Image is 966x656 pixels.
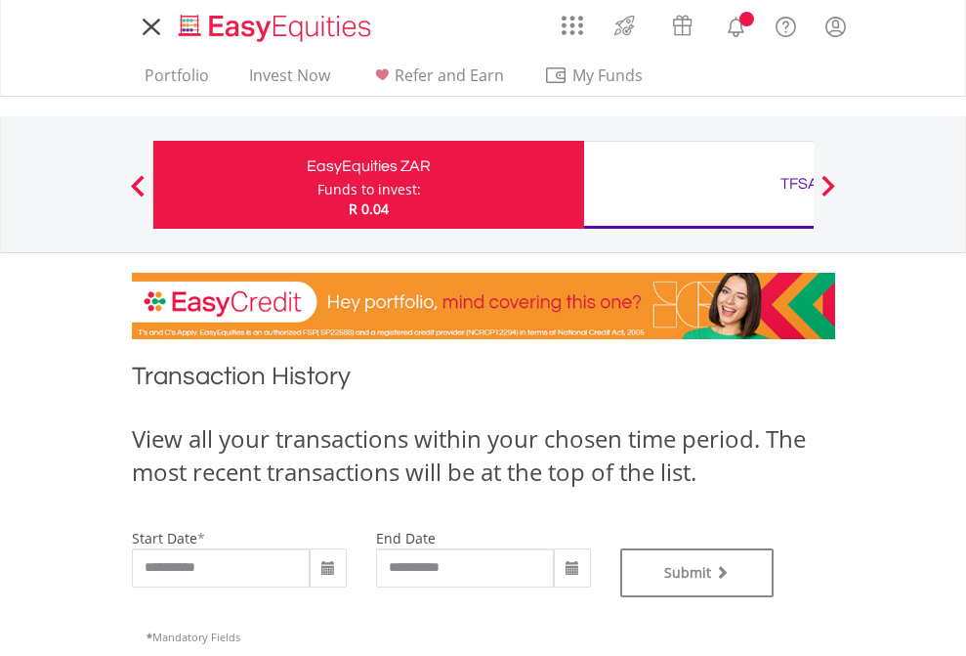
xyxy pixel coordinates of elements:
div: Funds to invest: [317,180,421,199]
img: EasyEquities_Logo.png [175,12,379,44]
a: Home page [171,5,379,44]
button: Next [809,185,848,204]
a: FAQ's and Support [761,5,811,44]
span: Refer and Earn [395,65,504,86]
a: Vouchers [653,5,711,41]
a: AppsGrid [549,5,596,36]
img: grid-menu-icon.svg [562,15,583,36]
div: EasyEquities ZAR [165,153,572,180]
label: start date [132,529,197,547]
a: Refer and Earn [362,66,512,96]
div: View all your transactions within your chosen time period. The most recent transactions will be a... [132,422,835,490]
span: My Funds [544,63,672,88]
a: Invest Now [241,66,338,96]
a: Notifications [711,5,761,44]
img: vouchers-v2.svg [666,10,698,41]
button: Previous [118,185,157,204]
a: Portfolio [137,66,217,96]
h1: Transaction History [132,359,835,403]
span: R 0.04 [349,199,389,218]
img: EasyCredit Promotion Banner [132,273,835,339]
span: Mandatory Fields [147,630,240,644]
button: Submit [620,548,775,597]
a: My Profile [811,5,861,48]
img: thrive-v2.svg [609,10,641,41]
label: end date [376,529,436,547]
